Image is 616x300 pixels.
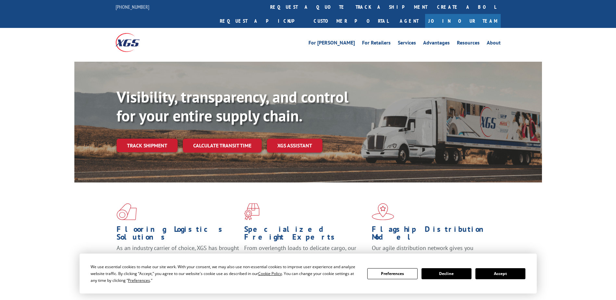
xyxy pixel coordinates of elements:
[267,139,322,153] a: XGS ASSISTANT
[244,225,367,244] h1: Specialized Freight Experts
[117,203,137,220] img: xgs-icon-total-supply-chain-intelligence-red
[117,244,239,267] span: As an industry carrier of choice, XGS has brought innovation and dedication to flooring logistics...
[362,40,391,47] a: For Retailers
[372,225,495,244] h1: Flagship Distribution Model
[117,225,239,244] h1: Flooring Logistics Solutions
[215,14,309,28] a: Request a pickup
[425,14,501,28] a: Join Our Team
[117,139,178,152] a: Track shipment
[372,203,394,220] img: xgs-icon-flagship-distribution-model-red
[116,4,149,10] a: [PHONE_NUMBER]
[244,203,259,220] img: xgs-icon-focused-on-flooring-red
[372,244,491,259] span: Our agile distribution network gives you nationwide inventory management on demand.
[475,268,525,279] button: Accept
[128,278,150,283] span: Preferences
[367,268,417,279] button: Preferences
[308,40,355,47] a: For [PERSON_NAME]
[423,40,450,47] a: Advantages
[398,40,416,47] a: Services
[309,14,393,28] a: Customer Portal
[457,40,480,47] a: Resources
[91,263,359,284] div: We use essential cookies to make our site work. With your consent, we may also use non-essential ...
[258,271,282,276] span: Cookie Policy
[393,14,425,28] a: Agent
[487,40,501,47] a: About
[421,268,471,279] button: Decline
[117,87,348,126] b: Visibility, transparency, and control for your entire supply chain.
[183,139,262,153] a: Calculate transit time
[244,244,367,273] p: From overlength loads to delicate cargo, our experienced staff knows the best way to move your fr...
[80,254,537,294] div: Cookie Consent Prompt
